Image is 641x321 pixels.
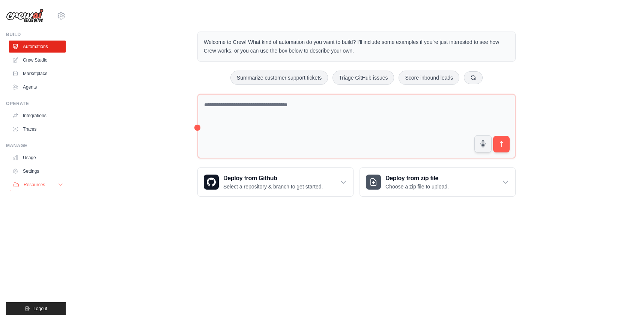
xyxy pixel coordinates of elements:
[6,32,66,38] div: Build
[204,38,509,55] p: Welcome to Crew! What kind of automation do you want to build? I'll include some examples if you'...
[9,68,66,80] a: Marketplace
[9,81,66,93] a: Agents
[9,41,66,53] a: Automations
[6,302,66,315] button: Logout
[9,165,66,177] a: Settings
[24,182,45,188] span: Resources
[385,174,449,183] h3: Deploy from zip file
[333,71,394,85] button: Triage GitHub issues
[223,174,323,183] h3: Deploy from Github
[9,152,66,164] a: Usage
[399,71,459,85] button: Score inbound leads
[6,101,66,107] div: Operate
[10,179,66,191] button: Resources
[230,71,328,85] button: Summarize customer support tickets
[9,110,66,122] a: Integrations
[385,183,449,190] p: Choose a zip file to upload.
[9,123,66,135] a: Traces
[33,306,47,312] span: Logout
[223,183,323,190] p: Select a repository & branch to get started.
[6,9,44,23] img: Logo
[6,143,66,149] div: Manage
[9,54,66,66] a: Crew Studio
